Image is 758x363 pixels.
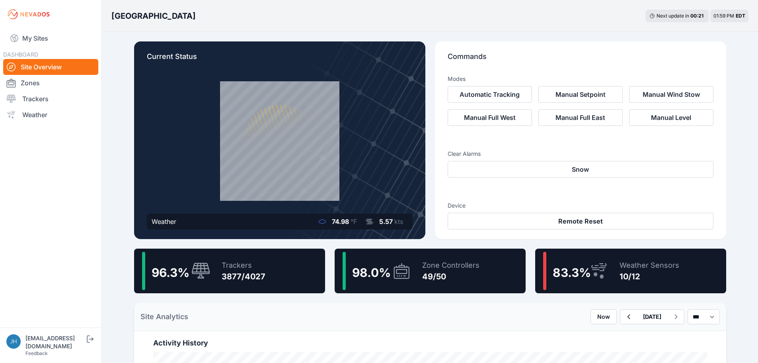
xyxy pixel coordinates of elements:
[620,271,679,282] div: 10/12
[222,271,265,282] div: 3877/4027
[637,310,668,324] button: [DATE]
[352,265,391,280] span: 98.0 %
[25,334,85,350] div: [EMAIL_ADDRESS][DOMAIN_NAME]
[553,265,591,280] span: 83.3 %
[538,86,623,103] button: Manual Setpoint
[6,8,51,21] img: Nevados
[3,91,98,107] a: Trackers
[422,271,479,282] div: 49/50
[351,218,357,226] span: °F
[448,75,466,83] h3: Modes
[3,75,98,91] a: Zones
[448,86,532,103] button: Automatic Tracking
[147,51,413,69] p: Current Status
[448,150,713,158] h3: Clear Alarms
[3,107,98,123] a: Weather
[448,109,532,126] button: Manual Full West
[3,29,98,48] a: My Sites
[25,350,48,356] a: Feedback
[736,13,745,19] span: EDT
[448,51,713,69] p: Commands
[590,309,617,324] button: Now
[538,109,623,126] button: Manual Full East
[448,161,713,178] button: Snow
[422,260,479,271] div: Zone Controllers
[3,51,38,58] span: DASHBOARD
[394,218,403,226] span: kts
[111,10,196,22] h3: [GEOGRAPHIC_DATA]
[6,334,21,349] img: jhaberkorn@invenergy.com
[332,218,349,226] span: 74.98
[713,13,734,19] span: 01:59 PM
[152,217,176,226] div: Weather
[657,13,689,19] span: Next update in
[448,202,713,210] h3: Device
[535,249,726,293] a: 83.3%Weather Sensors10/12
[111,6,196,26] nav: Breadcrumb
[3,59,98,75] a: Site Overview
[620,260,679,271] div: Weather Sensors
[379,218,393,226] span: 5.57
[152,265,189,280] span: 96.3 %
[629,86,713,103] button: Manual Wind Stow
[690,13,705,19] div: 00 : 21
[222,260,265,271] div: Trackers
[629,109,713,126] button: Manual Level
[153,337,707,349] h2: Activity History
[448,213,713,230] button: Remote Reset
[134,249,325,293] a: 96.3%Trackers3877/4027
[140,311,188,322] h2: Site Analytics
[335,249,526,293] a: 98.0%Zone Controllers49/50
